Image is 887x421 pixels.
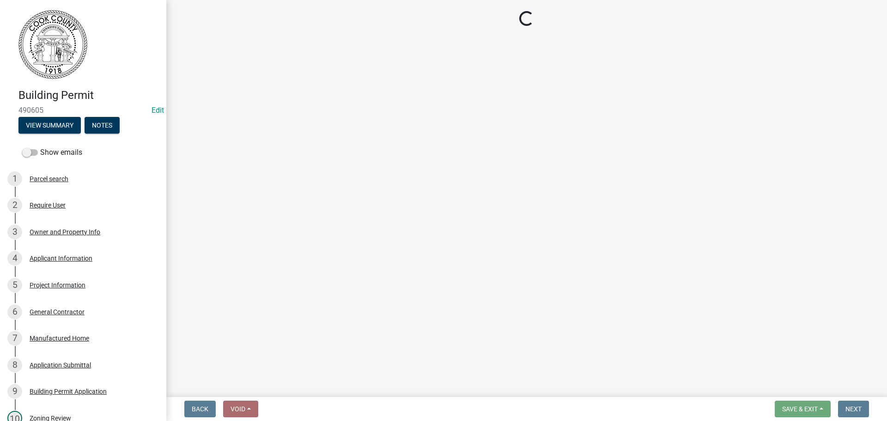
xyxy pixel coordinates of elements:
div: Parcel search [30,176,68,182]
div: 2 [7,198,22,213]
span: 490605 [18,106,148,115]
span: Save & Exit [782,405,818,413]
button: Void [223,401,258,417]
div: Applicant Information [30,255,92,262]
img: Cook County, Georgia [18,10,87,79]
div: 8 [7,358,22,372]
div: 9 [7,384,22,399]
div: Require User [30,202,66,208]
button: Next [838,401,869,417]
button: Notes [85,117,120,134]
div: 3 [7,225,22,239]
span: Void [231,405,245,413]
div: Application Submittal [30,362,91,368]
div: Owner and Property Info [30,229,100,235]
div: 7 [7,331,22,346]
h4: Building Permit [18,89,159,102]
button: Save & Exit [775,401,831,417]
div: 1 [7,171,22,186]
span: Next [845,405,862,413]
div: Building Permit Application [30,388,107,395]
div: Project Information [30,282,85,288]
button: View Summary [18,117,81,134]
a: Edit [152,106,164,115]
div: 6 [7,305,22,319]
div: General Contractor [30,309,85,315]
button: Back [184,401,216,417]
span: Back [192,405,208,413]
div: 4 [7,251,22,266]
wm-modal-confirm: Summary [18,122,81,129]
wm-modal-confirm: Edit Application Number [152,106,164,115]
div: 5 [7,278,22,293]
label: Show emails [22,147,82,158]
wm-modal-confirm: Notes [85,122,120,129]
div: Manufactured Home [30,335,89,342]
